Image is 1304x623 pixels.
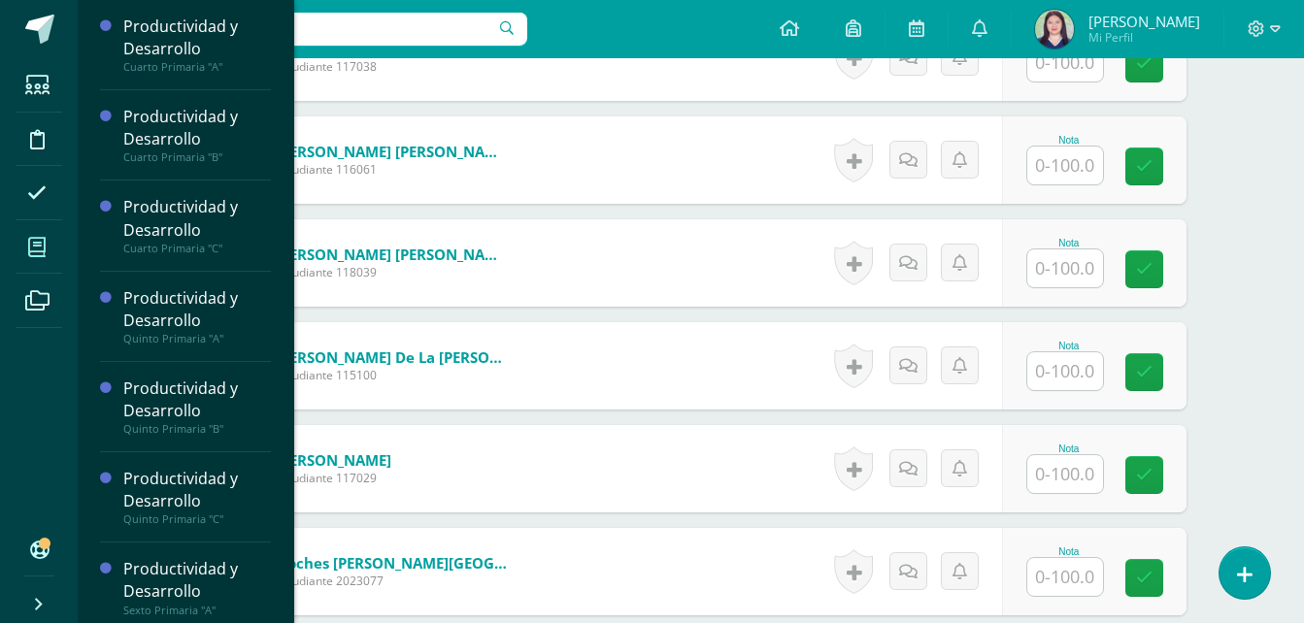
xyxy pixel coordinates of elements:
[123,60,271,74] div: Cuarto Primaria "A"
[1026,546,1112,557] div: Nota
[1027,249,1103,287] input: 0-100.0
[1027,352,1103,390] input: 0-100.0
[1026,135,1112,146] div: Nota
[123,287,271,345] a: Productividad y DesarrolloQuinto Primaria "A"
[123,287,271,332] div: Productividad y Desarrollo
[1026,443,1112,454] div: Nota
[1027,455,1103,493] input: 0-100.0
[123,16,271,60] div: Productividad y Desarrollo
[123,150,271,164] div: Cuarto Primaria "B"
[123,106,271,164] a: Productividad y DesarrolloCuarto Primaria "B"
[1027,558,1103,596] input: 0-100.0
[123,377,271,422] div: Productividad y Desarrollo
[1088,29,1200,46] span: Mi Perfil
[276,142,509,161] a: [PERSON_NAME] [PERSON_NAME]
[276,367,509,383] span: Estudiante 115100
[123,558,271,603] div: Productividad y Desarrollo
[123,16,271,74] a: Productividad y DesarrolloCuarto Primaria "A"
[1035,10,1074,49] img: 481143d3e0c24b1771560fd25644f162.png
[123,106,271,150] div: Productividad y Desarrollo
[123,422,271,436] div: Quinto Primaria "B"
[123,468,271,512] div: Productividad y Desarrollo
[123,332,271,345] div: Quinto Primaria "A"
[1026,341,1112,351] div: Nota
[276,245,509,264] a: [PERSON_NAME] [PERSON_NAME]
[123,512,271,526] div: Quinto Primaria "C"
[123,196,271,254] a: Productividad y DesarrolloCuarto Primaria "C"
[90,13,527,46] input: Busca un usuario...
[276,573,509,589] span: Estudiante 2023077
[1026,238,1112,248] div: Nota
[276,347,509,367] a: [PERSON_NAME] De La [PERSON_NAME] [PERSON_NAME]
[276,58,509,75] span: Estudiante 117038
[123,468,271,526] a: Productividad y DesarrolloQuinto Primaria "C"
[276,470,391,486] span: Estudiante 117029
[1088,12,1200,31] span: [PERSON_NAME]
[123,377,271,436] a: Productividad y DesarrolloQuinto Primaria "B"
[123,242,271,255] div: Cuarto Primaria "C"
[123,558,271,616] a: Productividad y DesarrolloSexto Primaria "A"
[123,604,271,617] div: Sexto Primaria "A"
[123,196,271,241] div: Productividad y Desarrollo
[276,264,509,280] span: Estudiante 118039
[276,161,509,178] span: Estudiante 116061
[276,553,509,573] a: Noches [PERSON_NAME][GEOGRAPHIC_DATA]
[1027,44,1103,82] input: 0-100.0
[276,450,391,470] a: [PERSON_NAME]
[1027,147,1103,184] input: 0-100.0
